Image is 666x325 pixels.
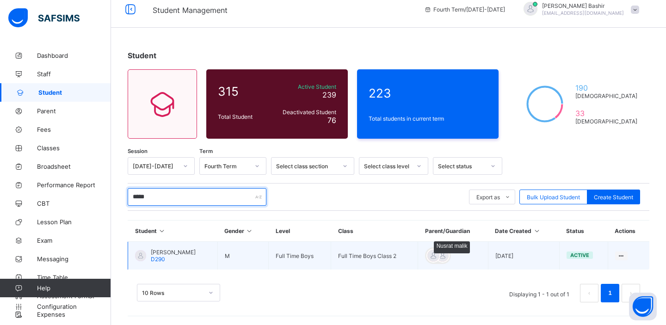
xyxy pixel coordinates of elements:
[575,109,638,118] span: 33
[246,227,253,234] i: Sort in Ascending Order
[37,70,111,78] span: Staff
[488,242,559,270] td: [DATE]
[276,163,337,170] div: Select class section
[216,111,272,123] div: Total Student
[37,303,111,310] span: Configuration
[151,256,165,263] span: D290
[8,8,80,28] img: safsims
[533,227,541,234] i: Sort in Ascending Order
[151,249,196,256] span: [PERSON_NAME]
[199,148,213,154] span: Term
[37,237,111,244] span: Exam
[424,6,505,13] span: session/term information
[605,287,614,299] a: 1
[570,252,589,258] span: active
[322,90,336,99] span: 239
[542,2,624,9] span: [PERSON_NAME] Bashir
[142,289,203,296] div: 10 Rows
[514,2,644,17] div: HamidBashir
[594,194,633,201] span: Create Student
[269,221,331,242] th: Level
[575,92,638,99] span: [DEMOGRAPHIC_DATA]
[369,115,487,122] span: Total students in current term
[269,242,331,270] td: Full Time Boys
[37,144,111,152] span: Classes
[37,218,111,226] span: Lesson Plan
[580,284,598,302] button: prev page
[575,83,638,92] span: 190
[37,126,111,133] span: Fees
[502,284,576,302] li: Displaying 1 - 1 out of 1
[622,284,640,302] button: next page
[542,10,624,16] span: [EMAIL_ADDRESS][DOMAIN_NAME]
[274,109,336,116] span: Deactivated Student
[204,163,249,170] div: Fourth Term
[608,221,649,242] th: Actions
[158,227,166,234] i: Sort in Ascending Order
[37,181,111,189] span: Performance Report
[580,284,598,302] li: 上一页
[438,163,485,170] div: Select status
[37,255,111,263] span: Messaging
[476,194,500,201] span: Export as
[37,284,111,292] span: Help
[364,163,411,170] div: Select class level
[217,242,269,270] td: M
[559,221,608,242] th: Status
[331,221,418,242] th: Class
[128,148,148,154] span: Session
[274,83,336,90] span: Active Student
[331,242,418,270] td: Full Time Boys Class 2
[527,194,580,201] span: Bulk Upload Student
[629,293,657,320] button: Open asap
[218,84,270,98] span: 315
[575,118,638,125] span: [DEMOGRAPHIC_DATA]
[369,86,487,100] span: 223
[37,163,111,170] span: Broadsheet
[217,221,269,242] th: Gender
[37,107,111,115] span: Parent
[37,52,111,59] span: Dashboard
[133,163,178,170] div: [DATE]-[DATE]
[327,116,336,125] span: 76
[418,221,488,242] th: Parent/Guardian
[128,51,156,60] span: Student
[153,6,228,15] span: Student Management
[38,89,111,96] span: Student
[488,221,559,242] th: Date Created
[601,284,619,302] li: 1
[622,284,640,302] li: 下一页
[37,200,111,207] span: CBT
[128,221,218,242] th: Student
[37,274,111,281] span: Time Table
